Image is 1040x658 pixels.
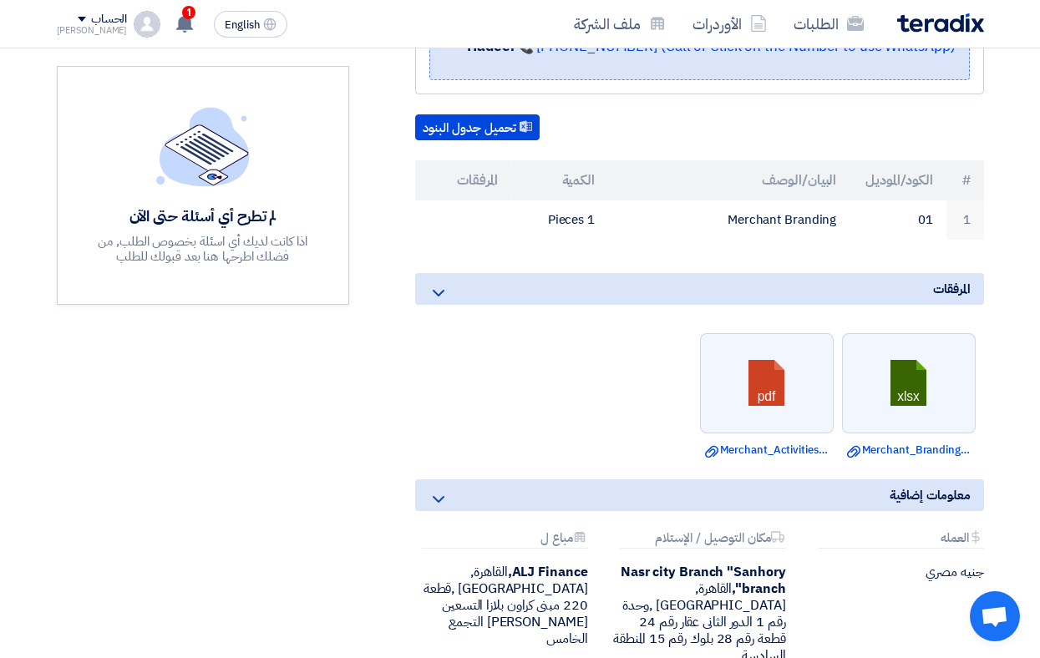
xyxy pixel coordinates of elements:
div: الحساب [91,13,127,27]
span: English [225,19,260,31]
th: المرفقات [415,160,512,200]
a: Merchant_Activities_Jameel_September__V.pdf [705,442,829,458]
button: تحميل جدول البنود [415,114,540,141]
td: 01 [850,200,946,240]
div: القاهرة, [GEOGRAPHIC_DATA] ,قطعة 220 مبنى كراون بلازا التسعين [PERSON_NAME] التجمع الخامس [415,564,588,647]
td: Merchant Branding [608,200,850,240]
th: البيان/الوصف [608,160,850,200]
div: لم تطرح أي أسئلة حتى الآن [81,206,325,225]
div: العمله [818,531,984,549]
a: ملف الشركة [561,4,679,43]
div: جنيه مصري [811,564,984,580]
span: 1 [182,6,195,19]
th: الكود/الموديل [850,160,946,200]
td: 1 [946,200,984,240]
div: Open chat [970,591,1020,641]
th: الكمية [511,160,608,200]
img: profile_test.png [134,11,160,38]
img: empty_state_list.svg [156,107,250,185]
div: اذا كانت لديك أي اسئلة بخصوص الطلب, من فضلك اطرحها هنا بعد قبولك للطلب [81,234,325,264]
img: Teradix logo [897,13,984,33]
th: # [946,160,984,200]
td: 1 Pieces [511,200,608,240]
div: [PERSON_NAME] [57,26,128,35]
span: معلومات إضافية [890,486,971,504]
a: الأوردرات [679,4,780,43]
div: مكان التوصيل / الإستلام [620,531,786,549]
span: المرفقات [933,280,970,298]
a: الطلبات [780,4,877,43]
a: Merchant_Branding.xlsx [847,442,971,458]
b: ALJ Finance, [508,562,588,582]
button: English [214,11,287,38]
div: مباع ل [422,531,588,549]
b: Nasr city Branch "Sanhory branch", [621,562,786,599]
